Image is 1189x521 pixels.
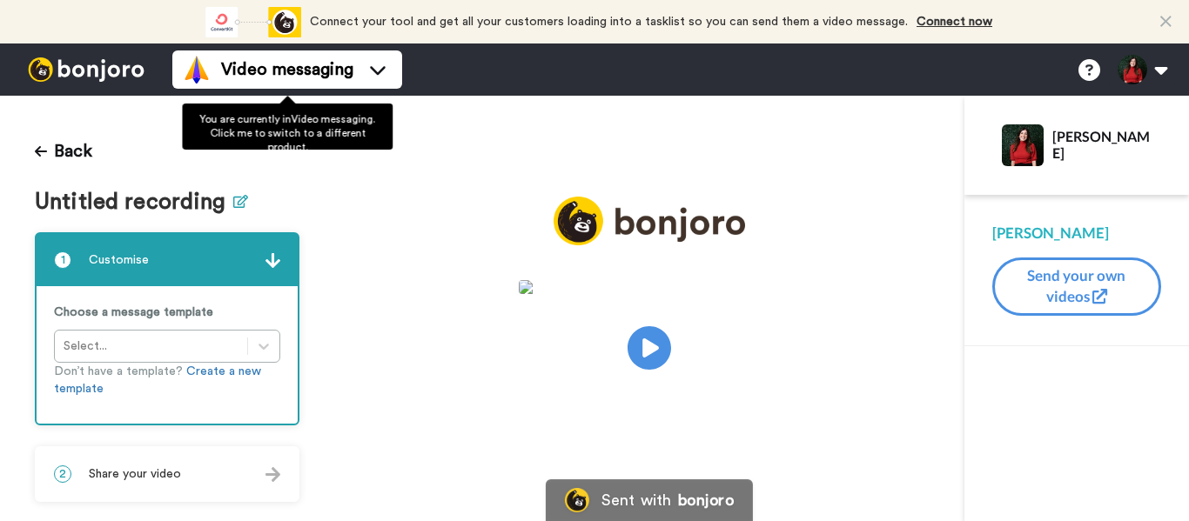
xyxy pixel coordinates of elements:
div: Sent with [601,492,671,508]
div: [PERSON_NAME] [992,223,1161,244]
span: Customise [89,251,149,269]
img: arrow.svg [265,467,280,482]
a: Create a new template [54,365,261,395]
div: bonjoro [678,492,734,508]
span: Connect your tool and get all your customers loading into a tasklist so you can send them a video... [310,16,908,28]
button: Back [35,130,92,172]
img: logo_full.png [554,197,745,246]
a: Bonjoro LogoSent withbonjoro [546,479,753,521]
button: Send your own videos [992,257,1161,316]
a: Connect now [917,16,992,28]
span: Video messaging [221,57,353,82]
span: Share your video [89,465,181,483]
span: 1 [54,251,71,269]
img: arrow.svg [265,253,280,268]
img: bj-logo-header-white.svg [21,57,151,82]
div: [PERSON_NAME] [1052,128,1160,161]
img: Bonjoro Logo [565,488,589,512]
span: Untitled recording [35,190,233,215]
img: 4e17970e-b5d9-4a4d-b5b9-54cd1e735947.jpg [519,280,780,294]
div: animation [205,7,301,37]
p: Don’t have a template? [54,363,280,397]
img: Profile Image [1002,124,1044,166]
span: You are currently in Video messaging . Click me to switch to a different product. [199,114,375,152]
span: 2 [54,465,71,483]
div: 2Share your video [35,446,299,502]
p: Choose a message template [54,304,280,321]
img: vm-color.svg [183,56,211,83]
